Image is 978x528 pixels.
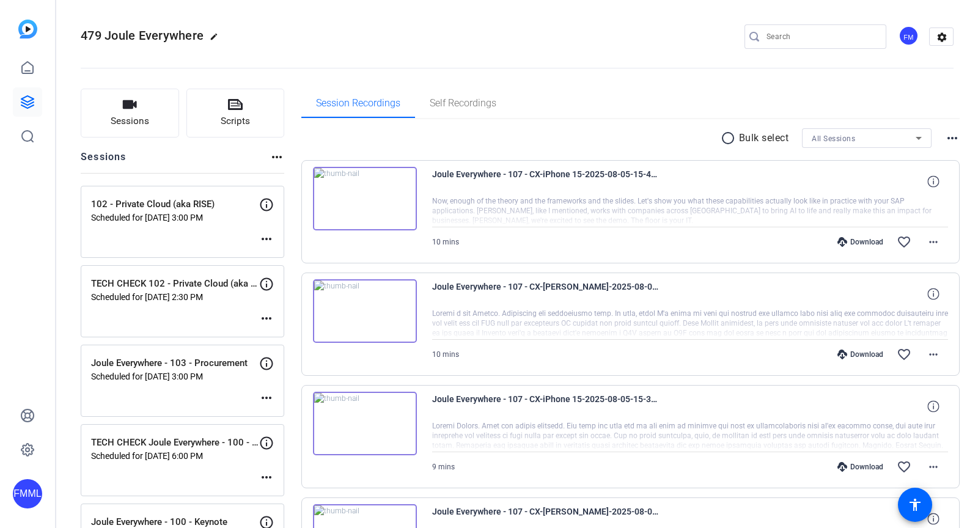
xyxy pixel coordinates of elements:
[926,347,941,362] mat-icon: more_horiz
[744,453,963,513] iframe: Drift Widget Chat Controller
[270,150,284,164] mat-icon: more_horiz
[259,232,274,246] mat-icon: more_horiz
[18,20,37,38] img: blue-gradient.svg
[899,26,919,46] div: FM
[91,372,259,381] p: Scheduled for [DATE] 3:00 PM
[316,98,400,108] span: Session Recordings
[259,311,274,326] mat-icon: more_horiz
[91,213,259,222] p: Scheduled for [DATE] 3:00 PM
[210,32,224,47] mat-icon: edit
[91,197,259,211] p: 102 - Private Cloud (aka RISE)
[926,235,941,249] mat-icon: more_horiz
[313,167,417,230] img: thumb-nail
[812,134,855,143] span: All Sessions
[91,292,259,302] p: Scheduled for [DATE] 2:30 PM
[91,277,259,291] p: TECH CHECK 102 - Private Cloud (aka RISE)
[13,479,42,508] div: FMML
[721,131,739,145] mat-icon: radio_button_unchecked
[313,392,417,455] img: thumb-nail
[930,28,954,46] mat-icon: settings
[831,350,889,359] div: Download
[259,470,274,485] mat-icon: more_horiz
[91,451,259,461] p: Scheduled for [DATE] 6:00 PM
[430,98,496,108] span: Self Recordings
[111,114,149,128] span: Sessions
[432,167,658,196] span: Joule Everywhere - 107 - CX-iPhone 15-2025-08-05-15-49-55-898-1
[432,350,459,359] span: 10 mins
[81,89,179,137] button: Sessions
[91,436,259,450] p: TECH CHECK Joule Everywhere - 100 - Keynote
[739,131,789,145] p: Bulk select
[897,235,911,249] mat-icon: favorite_border
[432,238,459,246] span: 10 mins
[186,89,285,137] button: Scripts
[831,237,889,247] div: Download
[897,347,911,362] mat-icon: favorite_border
[899,26,920,47] ngx-avatar: Flying Monkeys Media, LLC
[432,392,658,421] span: Joule Everywhere - 107 - CX-iPhone 15-2025-08-05-15-35-35-029-1
[81,28,204,43] span: 479 Joule Everywhere
[81,150,127,173] h2: Sessions
[221,114,250,128] span: Scripts
[259,391,274,405] mat-icon: more_horiz
[945,131,960,145] mat-icon: more_horiz
[432,279,658,309] span: Joule Everywhere - 107 - CX-[PERSON_NAME]-2025-08-05-15-49-55-898-0
[432,463,455,471] span: 9 mins
[767,29,877,44] input: Search
[313,279,417,343] img: thumb-nail
[91,356,259,370] p: Joule Everywhere - 103 - Procurement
